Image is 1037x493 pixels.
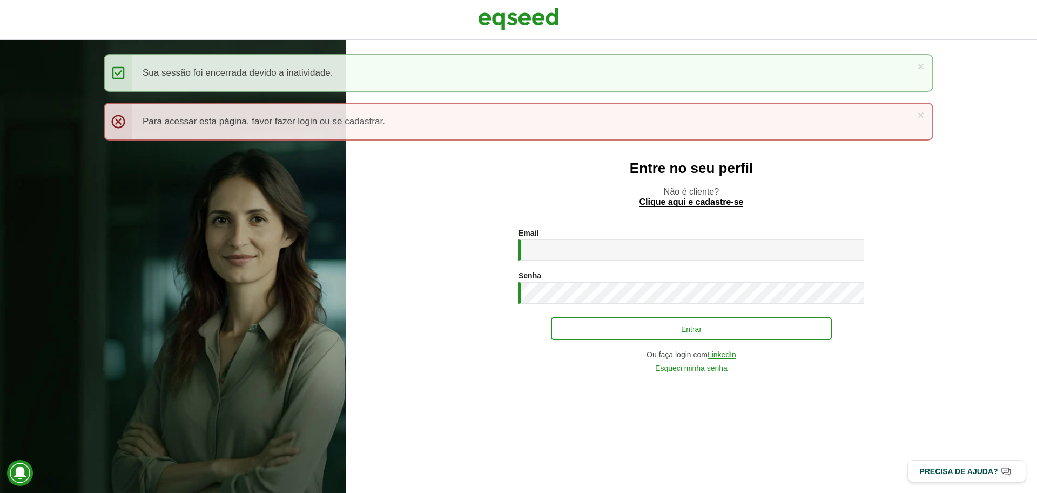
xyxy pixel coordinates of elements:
[104,54,933,92] div: Sua sessão foi encerrada devido a inatividade.
[708,351,736,359] a: LinkedIn
[551,317,832,340] button: Entrar
[639,198,744,207] a: Clique aqui e cadastre-se
[518,351,864,359] div: Ou faça login com
[104,103,933,141] div: Para acessar esta página, favor fazer login ou se cadastrar.
[367,186,1015,207] p: Não é cliente?
[918,61,924,72] a: ×
[518,272,541,279] label: Senha
[918,109,924,121] a: ×
[367,161,1015,176] h2: Entre no seu perfil
[518,229,538,237] label: Email
[478,5,559,32] img: EqSeed Logo
[655,364,728,372] a: Esqueci minha senha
